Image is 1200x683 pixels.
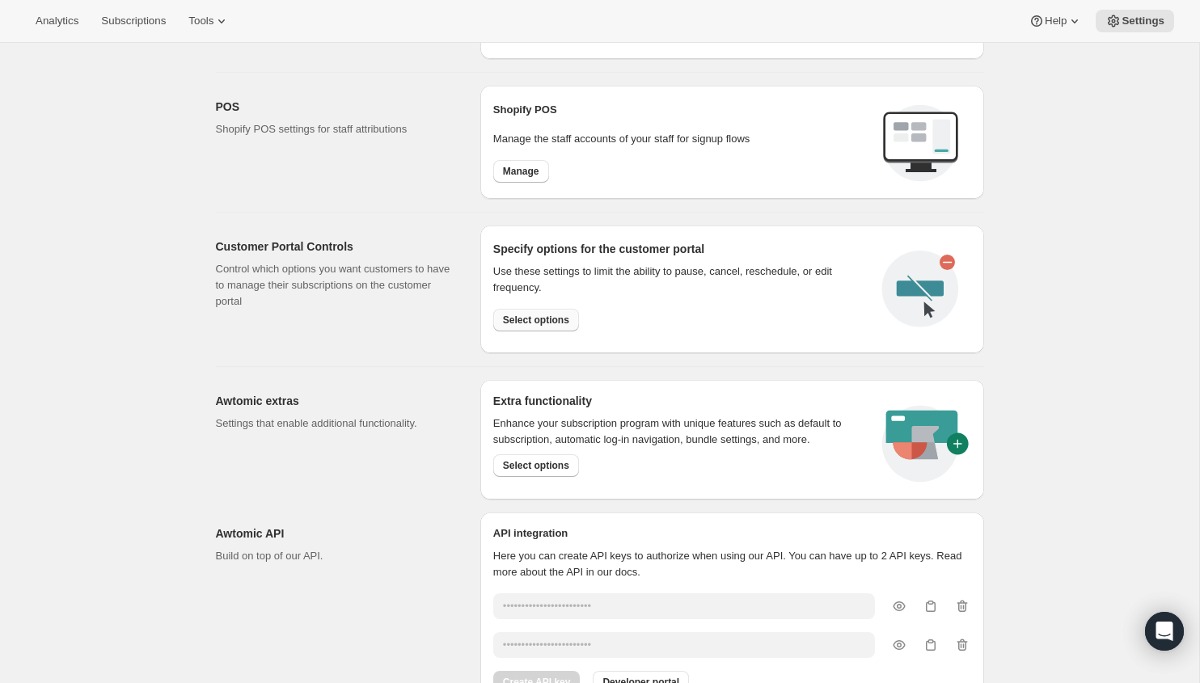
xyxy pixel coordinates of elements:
button: Subscriptions [91,10,175,32]
h2: Awtomic extras [216,393,454,409]
h2: Specify options for the customer portal [493,241,869,257]
button: Select options [493,309,579,331]
button: Manage [493,160,549,183]
button: Tools [179,10,239,32]
p: Build on top of our API. [216,548,454,564]
span: Settings [1122,15,1164,27]
button: Settings [1096,10,1174,32]
p: Enhance your subscription program with unique features such as default to subscription, automatic... [493,415,863,448]
h2: Shopify POS [493,102,869,118]
span: Subscriptions [101,15,166,27]
p: Settings that enable additional functionality. [216,415,454,432]
button: Analytics [26,10,88,32]
p: Shopify POS settings for staff attributions [216,121,454,137]
h2: API integration [493,525,971,542]
span: Select options [503,459,569,472]
span: Manage [503,165,539,178]
span: Help [1045,15,1067,27]
h2: Awtomic API [216,525,454,542]
div: Use these settings to limit the ability to pause, cancel, reschedule, or edit frequency. [493,264,869,296]
h2: Customer Portal Controls [216,238,454,255]
span: Tools [188,15,213,27]
p: Manage the staff accounts of your staff for signup flows [493,131,869,147]
h2: POS [216,99,454,115]
div: Open Intercom Messenger [1145,612,1184,651]
p: Control which options you want customers to have to manage their subscriptions on the customer po... [216,261,454,310]
button: Help [1019,10,1092,32]
button: Select options [493,454,579,477]
p: Here you can create API keys to authorize when using our API. You can have up to 2 API keys. Read... [493,548,971,580]
h2: Extra functionality [493,393,592,409]
span: Select options [503,314,569,327]
span: Analytics [36,15,78,27]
